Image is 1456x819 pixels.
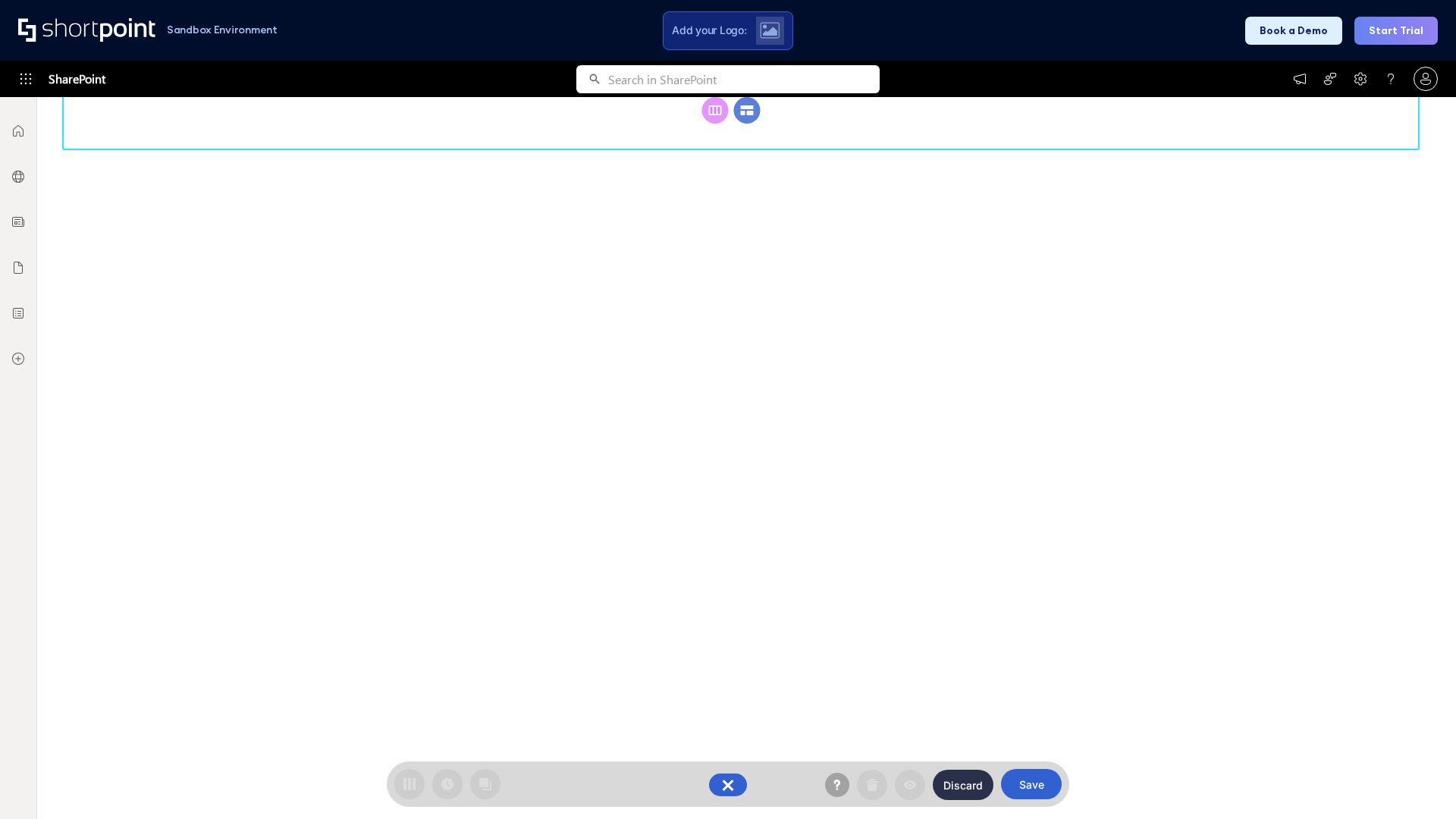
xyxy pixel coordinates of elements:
span: SharePoint [49,61,105,97]
button: Start Trial [1354,17,1438,45]
iframe: Chat Widget [1380,746,1456,819]
span: Add your Logo: [672,24,746,37]
button: Book a Demo [1245,17,1342,45]
img: Upload logo [760,22,780,39]
input: Search in SharePoint [608,65,880,93]
button: Discard [933,770,993,800]
button: Save [1001,769,1062,799]
h1: Sandbox Environment [167,26,278,34]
